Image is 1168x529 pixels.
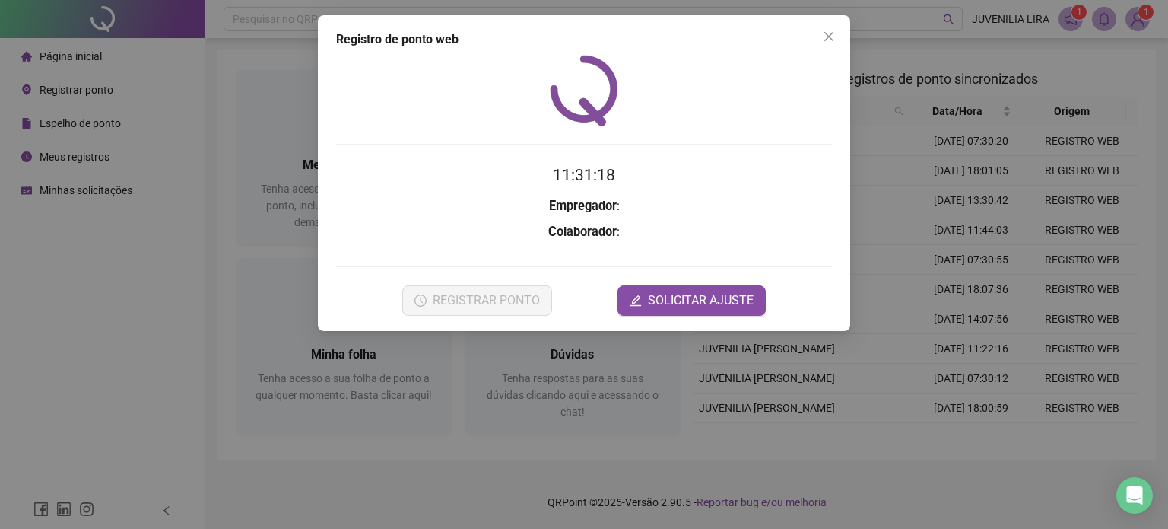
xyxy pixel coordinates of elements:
div: Registro de ponto web [336,30,832,49]
time: 11:31:18 [553,166,615,184]
div: Open Intercom Messenger [1116,477,1153,514]
span: edit [630,295,642,307]
span: close [823,30,835,43]
h3: : [336,196,832,216]
span: SOLICITAR AJUSTE [648,292,754,310]
button: REGISTRAR PONTO [402,285,552,316]
strong: Empregador [549,199,617,213]
h3: : [336,222,832,242]
strong: Colaborador [548,225,617,239]
button: Close [817,24,841,49]
button: editSOLICITAR AJUSTE [617,285,766,316]
img: QRPoint [550,55,618,126]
